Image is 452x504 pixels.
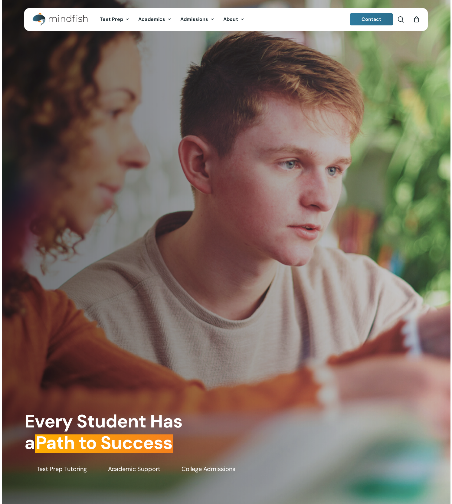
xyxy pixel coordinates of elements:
a: About [219,17,249,22]
a: Test Prep [95,17,134,22]
a: Test Prep Tutoring [25,464,87,473]
a: Academics [134,17,176,22]
span: Admissions [180,16,208,22]
nav: Main Menu [95,8,248,31]
h1: Every Student Has a [25,411,222,454]
span: Academic Support [108,464,160,473]
span: Test Prep [100,16,123,22]
a: College Admissions [169,464,235,473]
header: Main Menu [24,8,428,31]
a: Admissions [176,17,219,22]
span: Contact [362,16,382,22]
a: Contact [350,13,393,25]
em: Path to Success [35,431,173,455]
span: Academics [138,16,165,22]
a: Academic Support [96,464,160,473]
span: College Admissions [182,464,235,473]
span: About [223,16,238,22]
span: Test Prep Tutoring [37,464,87,473]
